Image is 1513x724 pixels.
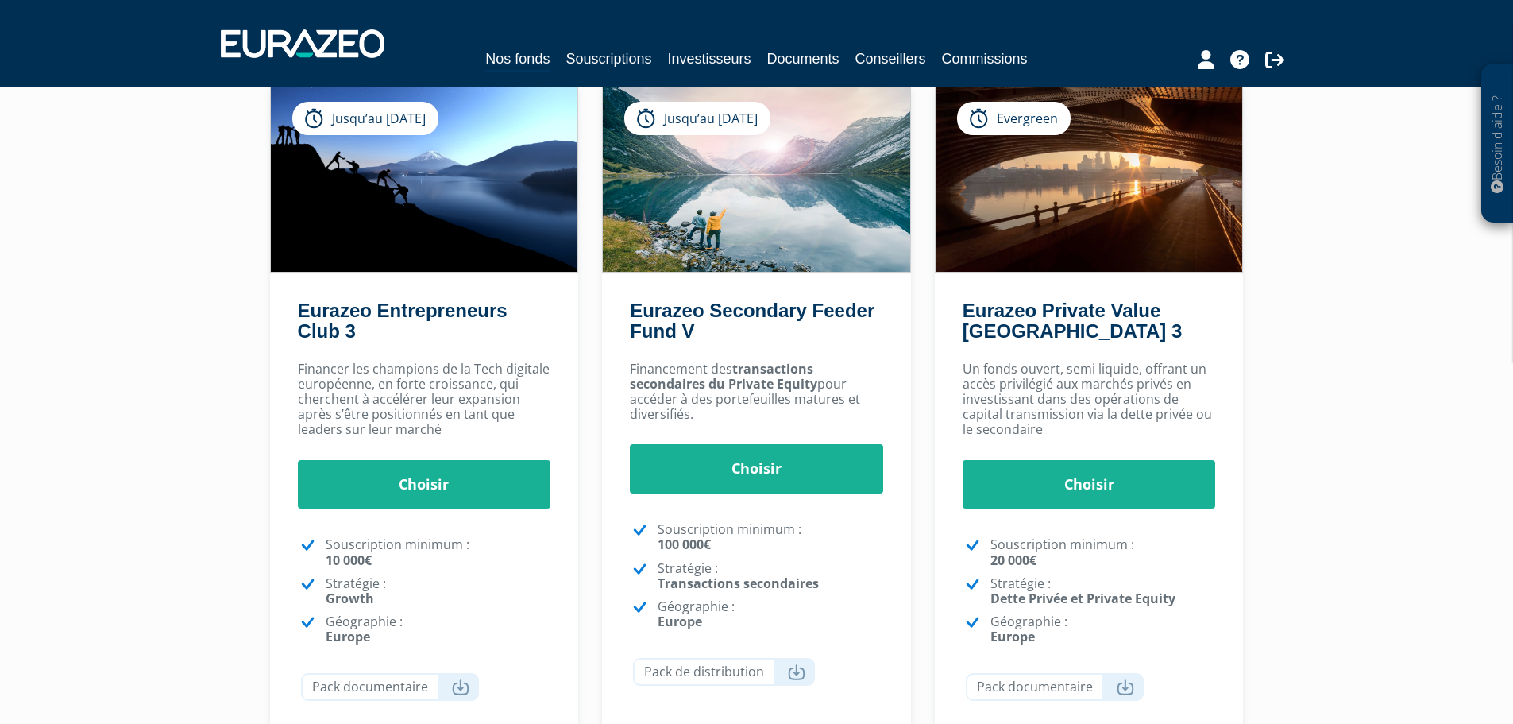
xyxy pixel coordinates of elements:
img: Eurazeo Secondary Feeder Fund V [603,86,910,272]
p: Souscription minimum : [990,537,1216,567]
strong: Dette Privée et Private Equity [990,590,1175,607]
strong: Growth [326,590,374,607]
p: Stratégie : [326,576,551,606]
a: Documents [767,48,839,70]
a: Commissions [942,48,1028,70]
a: Choisir [630,444,883,494]
a: Pack documentaire [301,673,479,701]
a: Pack de distribution [633,658,815,686]
img: 1732889491-logotype_eurazeo_blanc_rvb.png [221,29,384,58]
p: Géographie : [990,614,1216,645]
div: Jusqu’au [DATE] [292,102,438,135]
strong: Europe [658,613,702,630]
p: Un fonds ouvert, semi liquide, offrant un accès privilégié aux marchés privés en investissant dan... [963,362,1216,438]
strong: Europe [990,628,1035,645]
p: Géographie : [326,614,551,645]
a: Eurazeo Entrepreneurs Club 3 [298,300,508,342]
strong: 100 000€ [658,536,711,553]
p: Souscription minimum : [658,522,883,552]
a: Choisir [963,460,1216,509]
a: Nos fonds [485,48,550,72]
a: Eurazeo Secondary Feeder Fund V [630,300,874,342]
strong: Transactions secondaires [658,575,819,592]
a: Souscriptions [565,48,651,70]
div: Evergreen [957,102,1071,135]
a: Conseillers [855,48,926,70]
img: Eurazeo Private Value Europe 3 [936,86,1243,272]
a: Investisseurs [667,48,751,70]
strong: transactions secondaires du Private Equity [630,360,817,393]
a: Eurazeo Private Value [GEOGRAPHIC_DATA] 3 [963,300,1182,342]
p: Financer les champions de la Tech digitale européenne, en forte croissance, qui cherchent à accél... [298,362,551,438]
strong: 20 000€ [990,552,1036,569]
div: Jusqu’au [DATE] [624,102,770,135]
p: Géographie : [658,599,883,629]
img: Eurazeo Entrepreneurs Club 3 [271,86,578,272]
p: Financement des pour accéder à des portefeuilles matures et diversifiés. [630,362,883,423]
strong: Europe [326,628,370,645]
a: Pack documentaire [966,673,1144,701]
a: Choisir [298,460,551,509]
p: Souscription minimum : [326,537,551,567]
p: Stratégie : [658,561,883,591]
p: Stratégie : [990,576,1216,606]
p: Besoin d'aide ? [1488,72,1507,215]
strong: 10 000€ [326,552,372,569]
